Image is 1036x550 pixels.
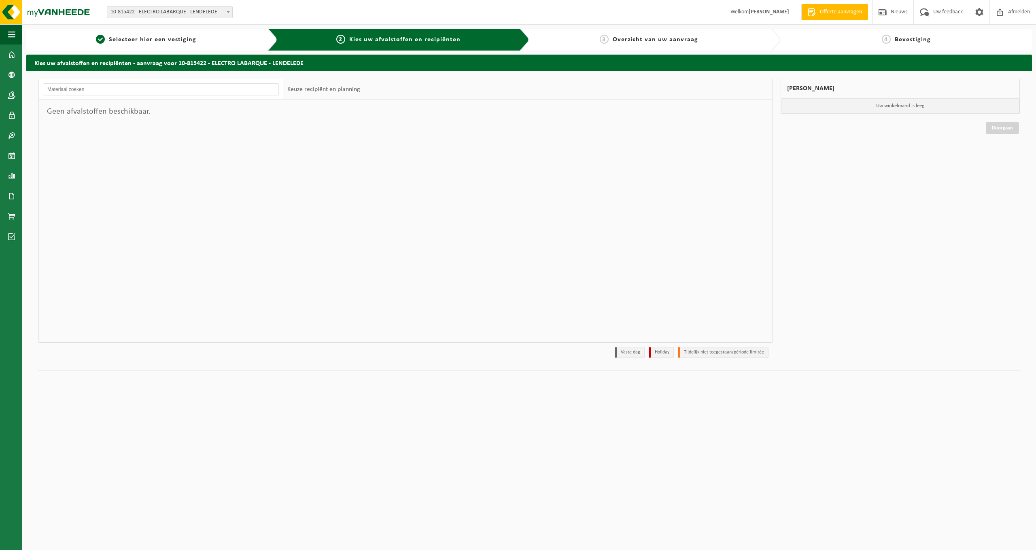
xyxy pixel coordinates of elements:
a: Offerte aanvragen [801,4,868,20]
span: 4 [882,35,891,44]
strong: [PERSON_NAME] [749,9,789,15]
div: Keuze recipiënt en planning [283,79,364,99]
li: Holiday [649,347,674,358]
div: [PERSON_NAME] [781,79,1020,98]
span: 2 [336,35,345,44]
span: 1 [96,35,105,44]
span: 10-815422 - ELECTRO LABARQUE - LENDELEDE [107,6,233,18]
span: Selecteer hier een vestiging [109,36,196,43]
a: Doorgaan [986,122,1019,134]
li: Vaste dag [615,347,645,358]
li: Tijdelijk niet toegestaan/période limitée [678,347,769,358]
a: 1Selecteer hier een vestiging [30,35,261,44]
input: Materiaal zoeken [43,83,279,95]
span: Offerte aanvragen [818,8,864,16]
span: 3 [600,35,609,44]
span: Kies uw afvalstoffen en recipiënten [349,36,461,43]
p: Uw winkelmand is leeg [781,98,1019,114]
h2: Kies uw afvalstoffen en recipiënten - aanvraag voor 10-815422 - ELECTRO LABARQUE - LENDELEDE [26,55,1032,70]
span: Bevestiging [895,36,931,43]
div: Geen afvalstoffen beschikbaar. [39,99,283,124]
span: 10-815422 - ELECTRO LABARQUE - LENDELEDE [107,6,232,18]
span: Overzicht van uw aanvraag [613,36,698,43]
